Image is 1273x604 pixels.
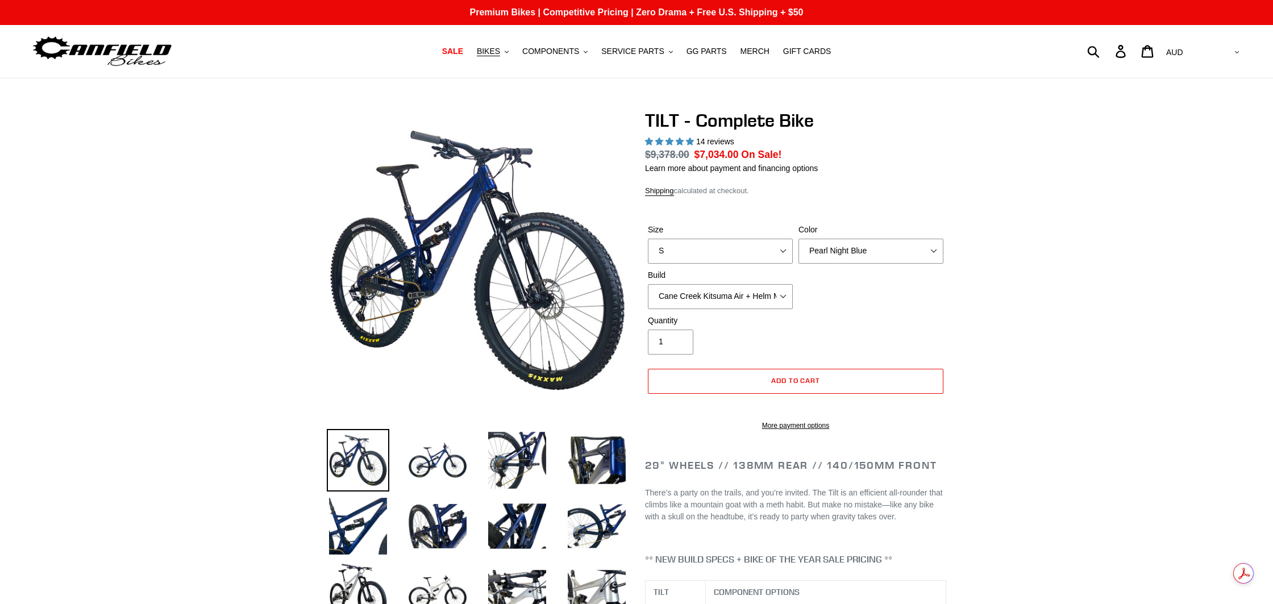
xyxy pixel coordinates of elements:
input: Search [1093,39,1122,64]
img: Load image into Gallery viewer, TILT - Complete Bike [406,429,469,491]
div: calculated at checkout. [645,185,946,197]
a: SALE [436,44,469,59]
button: Add to cart [648,369,943,394]
h2: 29" Wheels // 138mm Rear // 140/150mm Front [645,459,946,472]
button: COMPONENTS [517,44,593,59]
img: Load image into Gallery viewer, TILT - Complete Bike [327,429,389,491]
span: $7,034.00 [694,149,739,160]
a: MERCH [735,44,775,59]
span: Add to cart [771,376,821,385]
h4: ** NEW BUILD SPECS + BIKE OF THE YEAR SALE PRICING ** [645,554,946,565]
label: Quantity [648,315,793,327]
span: COMPONENTS [522,47,579,56]
img: Load image into Gallery viewer, TILT - Complete Bike [327,495,389,557]
span: BIKES [477,47,500,56]
img: Load image into Gallery viewer, TILT - Complete Bike [406,495,469,557]
label: Build [648,269,793,281]
a: GG PARTS [681,44,733,59]
button: SERVICE PARTS [596,44,678,59]
span: 14 reviews [696,137,734,146]
button: BIKES [471,44,514,59]
a: Shipping [645,186,674,196]
img: Canfield Bikes [31,34,173,69]
span: SERVICE PARTS [601,47,664,56]
p: There’s a party on the trails, and you’re invited. The Tilt is an efficient all-rounder that clim... [645,487,946,523]
h1: TILT - Complete Bike [645,110,946,131]
span: GG PARTS [687,47,727,56]
label: Size [648,224,793,236]
a: Learn more about payment and financing options [645,164,818,173]
s: $9,378.00 [645,149,689,160]
span: MERCH [740,47,769,56]
img: Load image into Gallery viewer, TILT - Complete Bike [486,495,548,557]
img: Load image into Gallery viewer, TILT - Complete Bike [565,429,628,491]
a: GIFT CARDS [777,44,837,59]
span: On Sale! [741,147,781,162]
span: GIFT CARDS [783,47,831,56]
span: SALE [442,47,463,56]
a: More payment options [648,420,943,431]
img: Load image into Gallery viewer, TILT - Complete Bike [486,429,548,491]
span: 5.00 stars [645,137,696,146]
img: Load image into Gallery viewer, TILT - Complete Bike [565,495,628,557]
label: Color [798,224,943,236]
